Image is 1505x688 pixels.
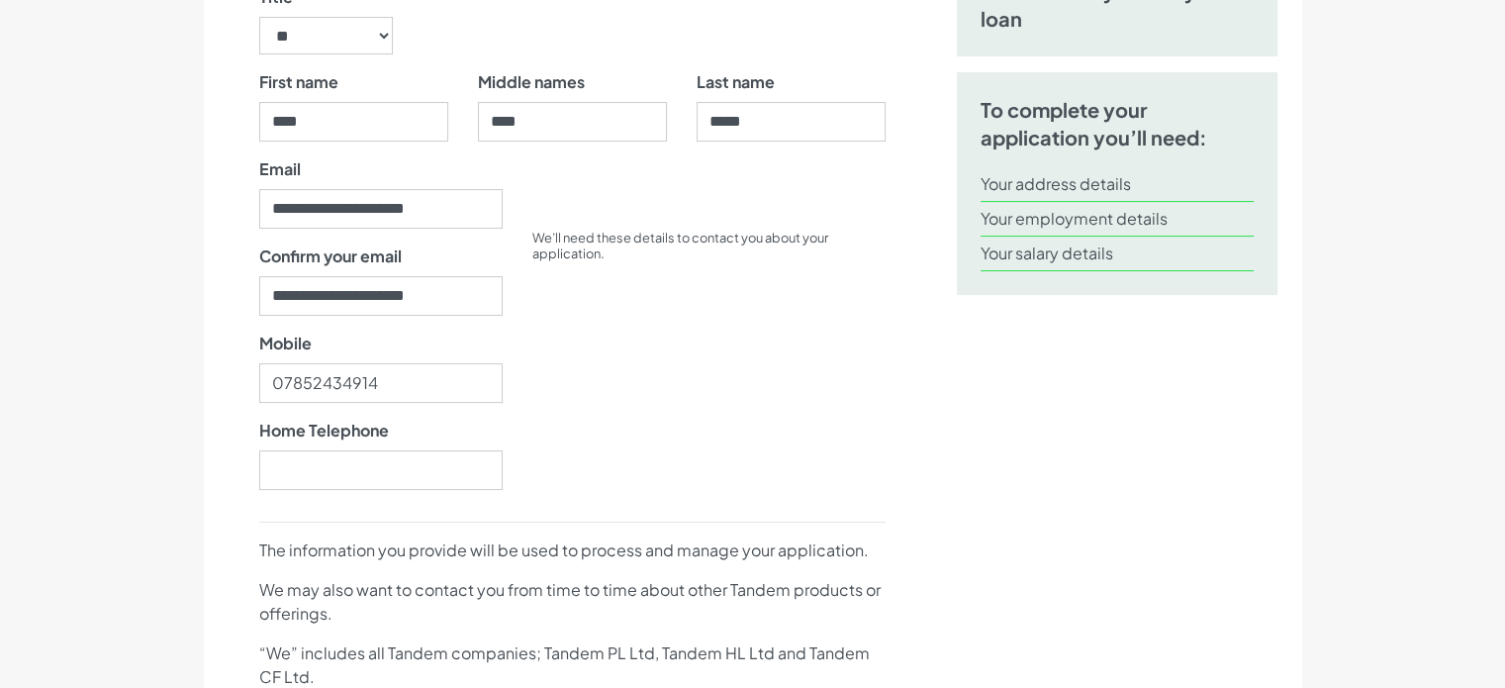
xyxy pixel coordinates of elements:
[981,237,1255,271] li: Your salary details
[981,167,1255,202] li: Your address details
[259,70,338,94] label: First name
[532,230,828,261] small: We’ll need these details to contact you about your application.
[259,539,886,562] p: The information you provide will be used to process and manage your application.
[259,245,402,268] label: Confirm your email
[697,70,775,94] label: Last name
[981,96,1255,151] h5: To complete your application you’ll need:
[259,157,301,181] label: Email
[259,332,312,355] label: Mobile
[259,419,389,442] label: Home Telephone
[478,70,585,94] label: Middle names
[981,202,1255,237] li: Your employment details
[259,578,886,626] p: We may also want to contact you from time to time about other Tandem products or offerings.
